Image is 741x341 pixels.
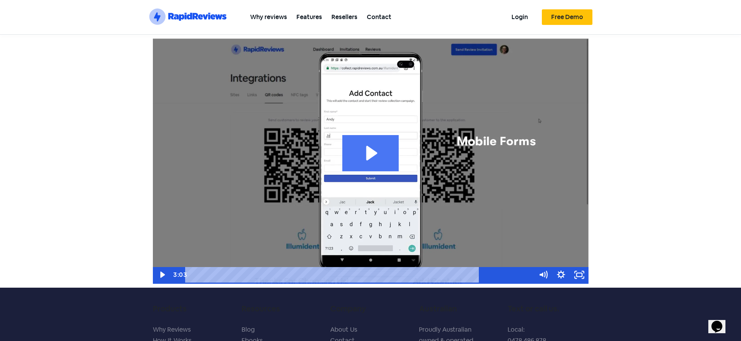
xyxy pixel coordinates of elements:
[330,325,357,334] a: About Us
[153,304,234,313] h5: Products
[242,304,322,313] h5: Resources
[245,8,292,26] a: Why reviews
[242,325,255,334] a: Blog
[327,8,362,26] a: Resellers
[330,304,411,313] h5: Company
[708,310,733,333] iframe: chat widget
[153,267,171,283] button: Play Video
[570,267,589,283] button: Fullscreen
[534,267,552,283] button: Mute
[342,135,399,171] button: Play Video: demo-end-user_v2.1
[192,267,529,283] div: Playbar
[507,8,533,26] a: Login
[292,8,327,26] a: Features
[419,304,500,313] h5: Australian
[153,39,589,284] img: Video Thumbnail
[153,325,191,334] a: Why Reviews
[552,267,570,283] button: Show settings menu
[362,8,396,26] a: Contact
[551,14,583,20] span: Free Demo
[508,304,589,313] h5: Text or call us.
[542,9,592,25] a: Free Demo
